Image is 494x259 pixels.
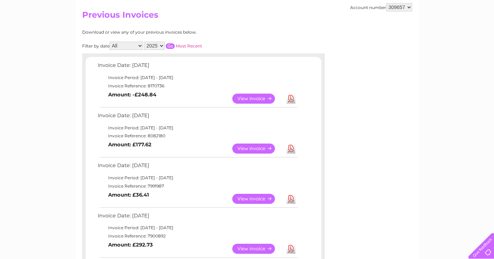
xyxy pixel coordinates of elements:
[471,29,488,35] a: Log out
[287,194,295,204] a: Download
[96,61,299,74] td: Invoice Date: [DATE]
[96,174,299,182] td: Invoice Period: [DATE] - [DATE]
[232,194,283,204] a: View
[96,111,299,124] td: Invoice Date: [DATE]
[232,94,283,104] a: View
[96,161,299,174] td: Invoice Date: [DATE]
[96,74,299,82] td: Invoice Period: [DATE] - [DATE]
[372,29,385,35] a: Water
[96,182,299,190] td: Invoice Reference: 7991987
[409,29,430,35] a: Telecoms
[96,82,299,90] td: Invoice Reference: 8170736
[82,42,264,50] div: Filter by date
[108,141,151,148] b: Amount: £177.62
[108,242,153,248] b: Amount: £292.73
[84,4,411,34] div: Clear Business is a trading name of Verastar Limited (registered in [GEOGRAPHIC_DATA] No. 3667643...
[96,232,299,240] td: Invoice Reference: 7900892
[96,224,299,232] td: Invoice Period: [DATE] - [DATE]
[287,244,295,254] a: Download
[232,144,283,154] a: View
[96,132,299,140] td: Invoice Reference: 8082180
[287,144,295,154] a: Download
[108,192,149,198] b: Amount: £36.41
[350,3,412,11] div: Account number
[96,124,299,132] td: Invoice Period: [DATE] - [DATE]
[448,29,465,35] a: Contact
[363,3,411,12] a: 0333 014 3131
[389,29,405,35] a: Energy
[434,29,444,35] a: Blog
[82,10,412,23] h2: Previous Invoices
[108,92,156,98] b: Amount: -£248.84
[232,244,283,254] a: View
[17,18,53,39] img: logo.png
[82,30,264,35] div: Download or view any of your previous invoices below.
[287,94,295,104] a: Download
[176,43,202,49] a: Most Recent
[96,211,299,224] td: Invoice Date: [DATE]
